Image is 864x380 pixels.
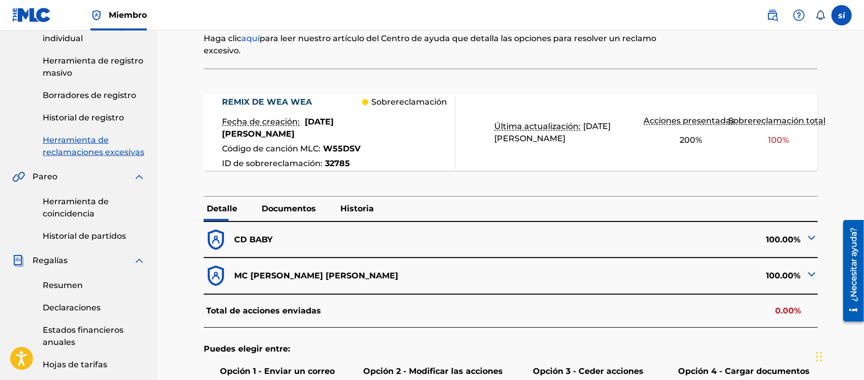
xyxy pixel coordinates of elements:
[222,144,318,153] font: Código de canción MLC
[43,135,144,157] font: Herramienta de reclamaciones excesivas
[43,55,145,79] a: Herramienta de registro masivo
[43,197,109,218] font: Herramienta de coincidencia
[782,135,789,145] font: %
[43,360,107,369] font: Hojas de tarifas
[222,97,312,107] font: REMIX DE WEA WEA
[43,20,145,45] a: Herramienta de registro individual
[678,366,810,376] font: Opción 4 - Cargar documentos
[43,230,145,242] a: Historial de partidos
[43,359,145,371] a: Hojas de tarifas
[43,56,143,78] font: Herramienta de registro masivo
[644,116,735,125] font: Acciones presentadas
[831,5,852,25] div: Menú de usuario
[43,89,145,102] a: Borradores de registro
[766,235,801,244] font: 100.00%
[695,135,702,145] font: %
[262,204,316,213] font: Documentos
[33,172,57,181] font: Pareo
[133,255,145,267] img: expandir
[43,231,126,241] font: Historial de partidos
[43,113,124,122] font: Historial de registro
[43,325,123,347] font: Estados financieros anuales
[340,204,374,213] font: Historia
[836,216,864,326] iframe: Centro de recursos
[234,235,273,244] font: CD BABY
[728,116,825,125] font: Sobrereclamación total
[204,264,228,288] img: dfb38c8551f6dcc1ac04.svg
[222,117,334,139] font: [DATE][PERSON_NAME]
[43,279,145,292] a: Resumen
[813,331,864,380] iframe: Widget de chat
[222,117,300,126] font: Fecha de creación:
[806,268,818,280] img: alternar-expansión-celda
[43,112,145,124] a: Historial de registro
[793,9,805,21] img: ayuda
[762,5,783,25] a: Búsqueda pública
[43,90,136,100] font: Borradores de registro
[371,97,447,107] font: Sobrereclamación
[363,366,503,376] font: Opción 2 - Modificar las acciones
[494,121,581,131] font: Última actualización:
[133,171,145,183] img: expandir
[204,228,228,252] img: dfb38c8551f6dcc1ac04.svg
[204,34,241,43] font: Haga clic
[789,5,809,25] div: Ayuda
[43,196,145,220] a: Herramienta de coincidencia
[12,8,51,22] img: Logotipo del MLC
[43,324,145,349] a: Estados financieros anuales
[766,9,779,21] img: buscar
[323,144,361,153] font: W55DSV
[806,232,818,244] img: alternar-expansión-celda
[207,204,237,213] font: Detalle
[109,10,147,20] font: Miembro
[204,344,290,354] font: Puedes elegir entre:
[206,306,321,315] font: Total de acciones enviadas
[816,341,822,372] div: Arrastrar
[775,306,801,315] font: 0.00%
[234,271,398,280] font: MC [PERSON_NAME] [PERSON_NAME]
[43,302,145,314] a: Declaraciones
[43,280,83,290] font: Resumen
[768,135,782,145] font: 100
[204,94,818,171] a: REMIX DE WEA WEAFecha de creación:[DATE][PERSON_NAME]Código de canción MLC:W55DSVID de sobrerecla...
[325,159,350,168] font: 32785
[12,171,25,183] img: Pareo
[533,366,644,376] font: Opción 3 - Ceder acciones
[680,135,695,145] font: 200
[766,271,801,280] font: 100.00%
[43,303,101,312] font: Declaraciones
[318,144,321,153] font: :
[222,159,321,168] font: ID de sobrereclamación
[241,34,260,43] a: aquí
[321,159,323,168] font: :
[815,10,825,20] div: Notificaciones
[90,9,103,21] img: Titular de los derechos superior
[33,256,68,265] font: Regalías
[204,34,656,55] font: para leer nuestro artículo del Centro de ayuda que detalla las opciones para resolver un reclamo ...
[43,134,145,159] a: Herramienta de reclamaciones excesivas
[12,255,24,267] img: Regalías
